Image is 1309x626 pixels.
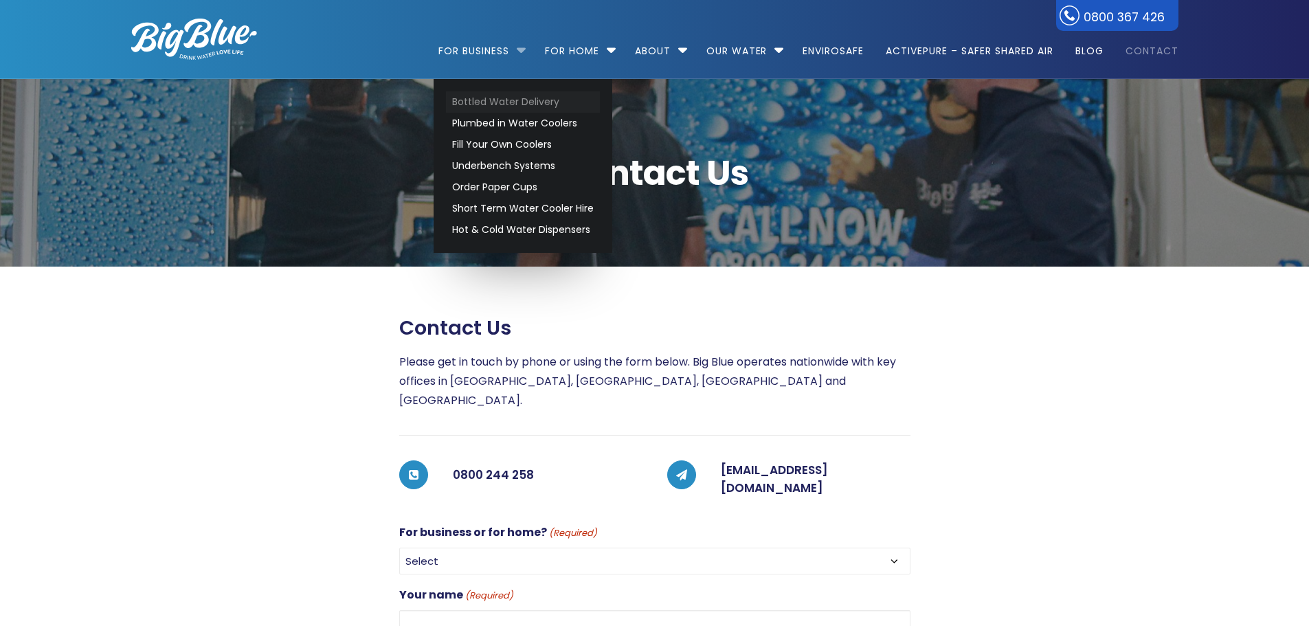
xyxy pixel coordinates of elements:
[399,353,910,410] p: Please get in touch by phone or using the form below. Big Blue operates nationwide with key offic...
[721,462,828,496] a: [EMAIL_ADDRESS][DOMAIN_NAME]
[1218,535,1290,607] iframe: Chatbot
[446,91,600,113] a: Bottled Water Delivery
[399,316,511,340] span: Contact us
[446,198,600,219] a: Short Term Water Cooler Hire
[399,585,513,605] label: Your name
[446,177,600,198] a: Order Paper Cups
[548,526,597,541] span: (Required)
[131,156,1178,190] span: Contact Us
[399,523,597,542] label: For business or for home?
[446,134,600,155] a: Fill Your Own Coolers
[453,462,642,489] h5: 0800 244 258
[446,155,600,177] a: Underbench Systems
[446,113,600,134] a: Plumbed in Water Coolers
[446,219,600,241] a: Hot & Cold Water Dispensers
[464,588,513,604] span: (Required)
[131,19,257,60] img: logo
